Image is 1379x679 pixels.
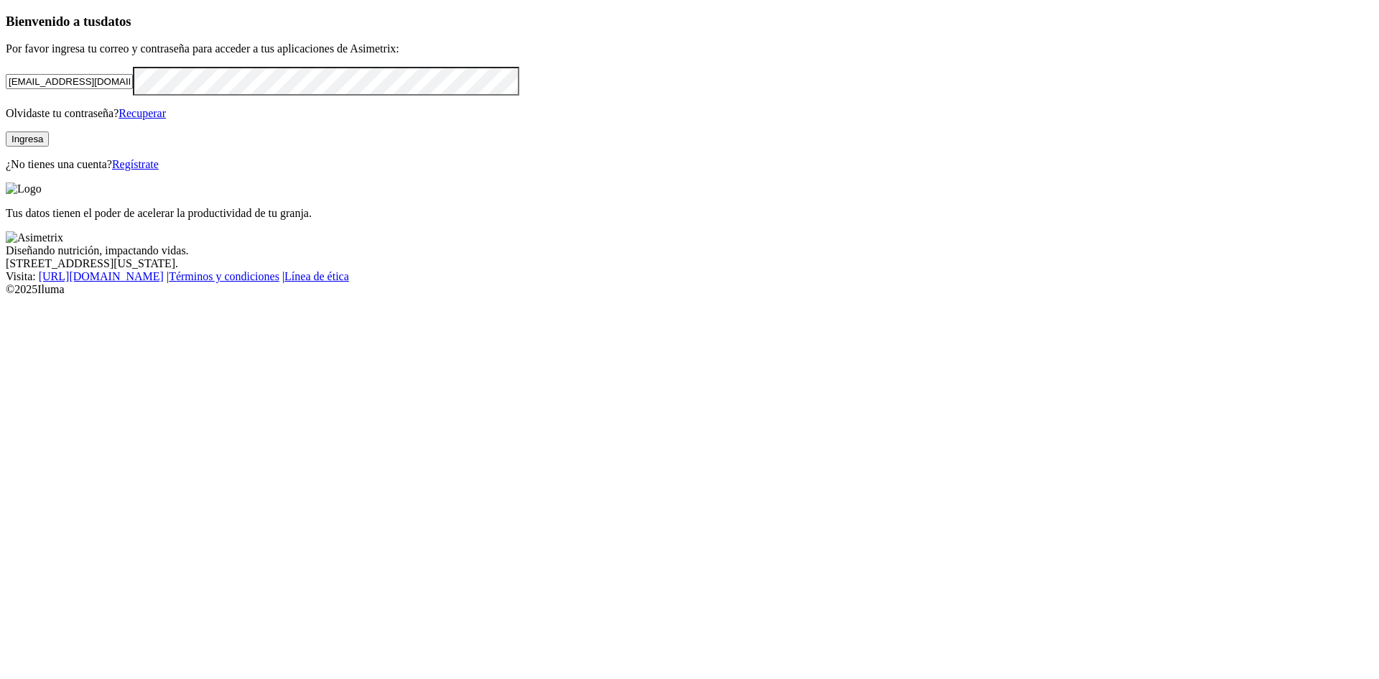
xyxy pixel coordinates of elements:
[284,270,349,282] a: Línea de ética
[6,14,1373,29] h3: Bienvenido a tus
[6,231,63,244] img: Asimetrix
[39,270,164,282] a: [URL][DOMAIN_NAME]
[6,183,42,195] img: Logo
[6,107,1373,120] p: Olvidaste tu contraseña?
[6,244,1373,257] div: Diseñando nutrición, impactando vidas.
[6,207,1373,220] p: Tus datos tienen el poder de acelerar la productividad de tu granja.
[119,107,166,119] a: Recuperar
[6,283,1373,296] div: © 2025 Iluma
[169,270,279,282] a: Términos y condiciones
[6,42,1373,55] p: Por favor ingresa tu correo y contraseña para acceder a tus aplicaciones de Asimetrix:
[6,270,1373,283] div: Visita : | |
[6,131,49,147] button: Ingresa
[6,158,1373,171] p: ¿No tienes una cuenta?
[101,14,131,29] span: datos
[112,158,159,170] a: Regístrate
[6,74,133,89] input: Tu correo
[6,257,1373,270] div: [STREET_ADDRESS][US_STATE].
